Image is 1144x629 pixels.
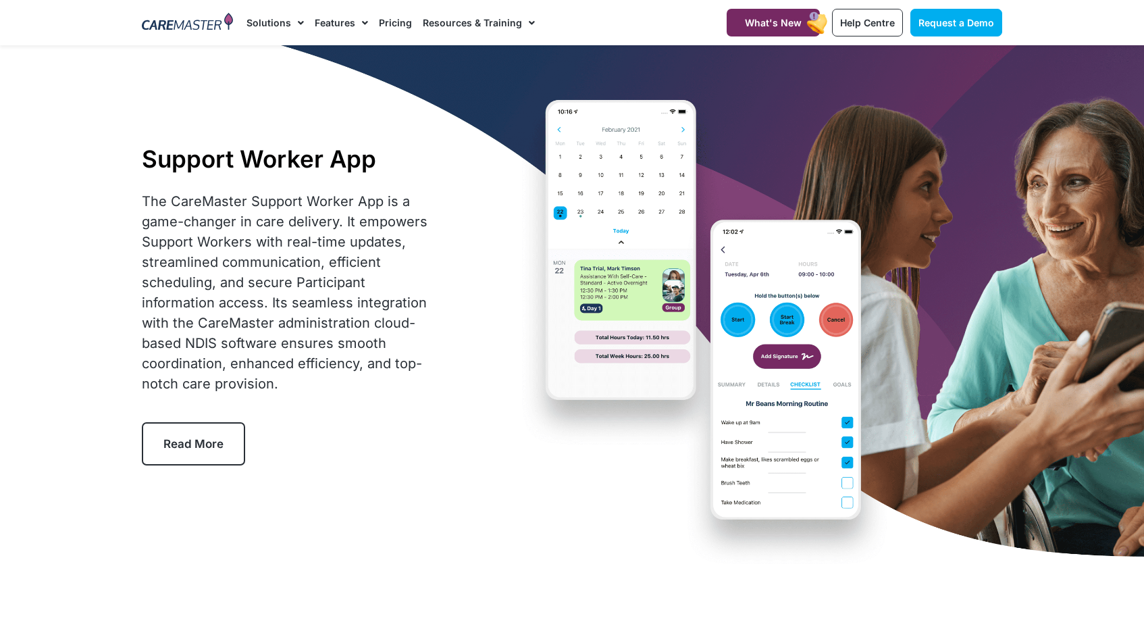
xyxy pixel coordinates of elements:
span: Help Centre [840,17,895,28]
img: CareMaster Logo [142,13,233,33]
a: Help Centre [832,9,903,36]
span: Request a Demo [918,17,994,28]
a: Request a Demo [910,9,1002,36]
a: What's New [727,9,820,36]
span: What's New [745,17,802,28]
span: Read More [163,437,224,451]
div: The CareMaster Support Worker App is a game-changer in care delivery. It empowers Support Workers... [142,191,434,394]
a: Read More [142,422,245,466]
h1: Support Worker App [142,145,434,173]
